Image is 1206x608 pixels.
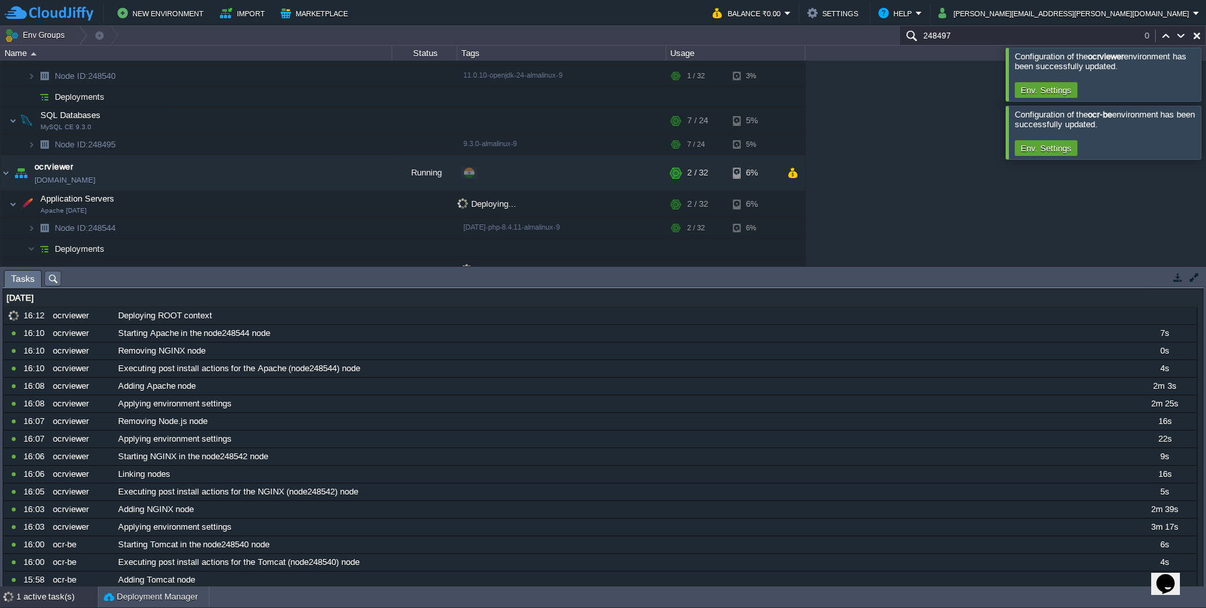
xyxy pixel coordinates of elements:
div: 16:07 [23,431,48,448]
div: 16s [1132,466,1196,483]
span: Node ID: [55,232,88,241]
img: AMDAwAAAACH5BAEAAAAALAAAAAABAAEAAAICRAEAOw== [27,95,35,115]
div: 16:10 [23,325,48,342]
button: [PERSON_NAME][EMAIL_ADDRESS][PERSON_NAME][DOMAIN_NAME] [938,5,1193,21]
img: AMDAwAAAACH5BAEAAAAALAAAAAABAAEAAAICRAEAOw== [27,226,35,247]
span: Tomcat 11.0.10 [40,63,87,71]
div: 3% [733,48,775,74]
div: ocr-be [50,554,114,571]
a: SQL DatabasesMySQL CE 9.3.0 [39,119,102,129]
img: AMDAwAAAACH5BAEAAAAALAAAAAABAAEAAAICRAEAOw== [35,95,54,115]
span: Adding Tomcat node [118,574,195,586]
div: 16:00 [23,536,48,553]
span: Deploying ROOT context [118,310,212,322]
div: Status [393,46,457,61]
a: Deployments [54,252,106,263]
iframe: chat widget [1151,556,1193,595]
button: Env. Settings [1017,84,1075,96]
img: AMDAwAAAACH5BAEAAAAALAAAAAABAAEAAAICRAEAOw== [9,48,17,74]
img: AMDAwAAAACH5BAEAAAAALAAAAAABAAEAAAICRAEAOw== [18,48,36,74]
span: SQL Databases [39,118,102,129]
div: 2 / 32 [687,200,708,226]
div: 16:06 [23,466,48,483]
div: 15:58 [23,571,48,588]
span: [DATE]-php-8.4.11-almalinux-9 [463,232,560,239]
a: Deployments [54,100,106,111]
div: 1 / 32 [687,74,705,95]
div: 16:10 [23,360,48,377]
div: ocrviewer [50,360,114,377]
img: AMDAwAAAACH5BAEAAAAALAAAAAABAAEAAAICRAEAOw== [18,200,36,226]
img: AMDAwAAAACH5BAEAAAAALAAAAAABAAEAAAICRAEAOw== [35,247,54,267]
span: Applying environment settings [118,433,232,445]
span: Apache [DATE] [40,215,87,223]
span: 11.0.10-openjdk-24-almalinux-9 [463,80,563,87]
span: Executing post install actions for the NGINX (node248542) node [118,486,358,498]
div: Running [392,164,457,199]
span: ocrviewer [35,169,73,182]
div: 16:07 [23,413,48,430]
span: Node ID: [55,80,88,89]
div: Usage [667,46,805,61]
span: Application Servers [39,202,116,213]
div: 2 / 32 [687,164,708,199]
span: MySQL CE 9.3.0 [40,132,91,140]
b: ocrviewer [1088,52,1124,61]
span: Applying environment settings [118,521,232,533]
div: 3% [733,74,775,95]
span: Configuration of the environment has been successfully updated. [1015,52,1186,71]
div: 6% [733,226,775,247]
div: 2m 25s [1132,395,1196,412]
div: ocrviewer [50,519,114,536]
div: 6s [1132,536,1196,553]
button: New Environment [117,5,208,21]
span: Starting Apache in the node248544 node [118,327,270,339]
a: [DOMAIN_NAME] [35,182,95,195]
div: 2m 3s [1132,378,1196,395]
div: 16s [1132,413,1196,430]
div: ocrviewer [50,483,114,500]
span: Executing post install actions for the Tomcat (node248540) node [118,556,360,568]
button: Balance ₹0.00 [713,5,784,21]
div: 5% [733,143,775,163]
div: 5% [733,116,775,142]
div: 16:10 [23,342,48,359]
span: Adding NGINX node [118,504,194,515]
span: 248540 [54,79,117,90]
div: Name [1,46,392,61]
div: ocrviewer [50,307,114,324]
div: 6% [733,164,775,199]
div: 1 active task(s) [16,586,98,607]
div: 16:08 [23,395,48,412]
div: ocrviewer [50,325,114,342]
img: AMDAwAAAACH5BAEAAAAALAAAAAABAAEAAAICRAEAOw== [27,74,35,95]
div: 16:05 [23,483,48,500]
div: 22s [1132,431,1196,448]
span: Removing NGINX node [118,345,206,357]
div: ocrviewer [50,501,114,518]
div: 2m 39s [1132,501,1196,518]
span: Node ID: [55,148,88,158]
button: Deployment Manager [104,590,198,603]
span: Adding Apache node [118,380,196,392]
div: 3m 17s [1132,519,1196,536]
div: 0s [1132,342,1196,359]
span: 248495 [54,147,117,159]
div: ocrviewer [50,466,114,483]
img: AMDAwAAAACH5BAEAAAAALAAAAAABAAEAAAICRAEAOw== [35,74,54,95]
div: 16:03 [23,501,48,518]
a: Application ServersApache [DATE] [39,202,116,212]
div: 16:00 [23,554,48,571]
div: ocrviewer [50,378,114,395]
span: Tasks [11,271,35,287]
img: CloudJiffy [5,5,93,22]
img: AMDAwAAAACH5BAEAAAAALAAAAAABAAEAAAICRAEAOw== [1,164,11,199]
div: 16:03 [23,519,48,536]
b: ocr-be [1088,110,1111,119]
img: AMDAwAAAACH5BAEAAAAALAAAAAABAAEAAAICRAEAOw== [31,52,37,55]
span: 9.3.0-almalinux-9 [463,148,517,156]
div: 4s [1132,554,1196,571]
div: 7s [1132,325,1196,342]
span: Deploying... [457,207,516,217]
